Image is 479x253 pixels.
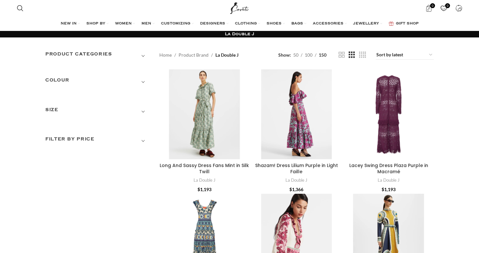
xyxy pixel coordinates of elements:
span: 0 [445,3,450,8]
a: Long And Sassy Dress Fans Mint in Silk Twill [159,69,250,160]
a: JEWELLERY [353,17,382,30]
span: $ [197,187,200,192]
a: 0 [437,2,450,15]
a: GIFT SHOP [389,17,419,30]
span: CLOTHING [235,21,257,26]
span: WOMEN [115,21,132,26]
span: SHOP BY [86,21,105,26]
a: Search [14,2,27,15]
a: Lacey Swing Dress Plaza Purple in Macramé [349,162,428,175]
span: NEW IN [61,21,77,26]
a: La Double J [378,177,399,183]
img: GiftBag [389,21,394,26]
span: $ [289,187,292,192]
bdi: 1,193 [382,187,396,192]
a: NEW IN [61,17,80,30]
span: CUSTOMIZING [161,21,190,26]
h3: SIZE [45,106,150,117]
a: DESIGNERS [200,17,228,30]
a: WOMEN [115,17,135,30]
a: MEN [141,17,154,30]
a: CLOTHING [235,17,260,30]
span: BAGS [291,21,303,26]
a: ACCESSORIES [313,17,347,30]
h3: Filter by price [45,135,150,147]
span: MEN [141,21,151,26]
a: La Double J [285,177,307,183]
a: Shazam! Dress Lilium Purple in Light Faille [252,69,342,160]
span: ACCESSORIES [313,21,343,26]
a: SHOES [267,17,285,30]
a: SHOP BY [86,17,109,30]
h3: Product categories [45,50,150,62]
h3: COLOUR [45,77,150,88]
a: Long And Sassy Dress Fans Mint in Silk Twill [160,162,249,175]
span: SHOES [267,21,282,26]
div: Main navigation [14,17,466,30]
a: 0 [422,2,435,15]
div: My Wishlist [437,2,450,15]
span: JEWELLERY [353,21,379,26]
a: Site logo [229,5,251,10]
bdi: 1,193 [197,187,211,192]
span: DESIGNERS [200,21,225,26]
a: Lacey Swing Dress Plaza Purple in Macramé [343,69,434,160]
a: CUSTOMIZING [161,17,194,30]
span: GIFT SHOP [396,21,419,26]
a: BAGS [291,17,306,30]
a: La Double J [194,177,215,183]
span: $ [382,187,384,192]
a: Shazam! Dress Lilium Purple in Light Faille [255,162,338,175]
bdi: 1,366 [289,187,303,192]
span: 0 [430,3,435,8]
